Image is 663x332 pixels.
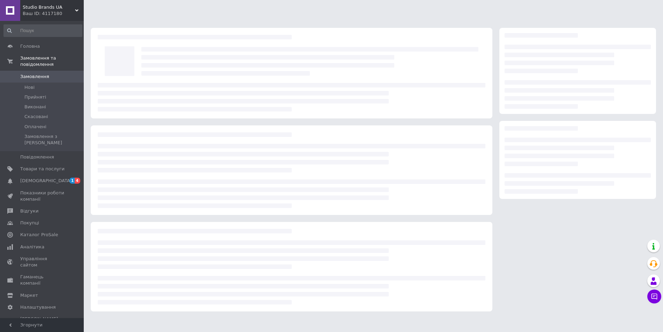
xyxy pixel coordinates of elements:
[69,178,75,184] span: 1
[647,289,661,303] button: Чат з покупцем
[20,232,58,238] span: Каталог ProSale
[20,166,65,172] span: Товари та послуги
[20,43,40,49] span: Головна
[20,292,38,299] span: Маркет
[24,124,46,130] span: Оплачені
[23,4,75,10] span: Studio Brands UA
[24,114,48,120] span: Скасовані
[24,84,35,91] span: Нові
[20,274,65,286] span: Гаманець компанії
[24,94,46,100] span: Прийняті
[20,220,39,226] span: Покупці
[75,178,80,184] span: 4
[20,74,49,80] span: Замовлення
[23,10,84,17] div: Ваш ID: 4117180
[24,104,46,110] span: Виконані
[20,190,65,202] span: Показники роботи компанії
[24,133,82,146] span: Замовлення з [PERSON_NAME]
[20,154,54,160] span: Повідомлення
[20,208,38,214] span: Відгуки
[20,178,72,184] span: [DEMOGRAPHIC_DATA]
[20,244,44,250] span: Аналітика
[3,24,82,37] input: Пошук
[20,256,65,268] span: Управління сайтом
[20,55,84,68] span: Замовлення та повідомлення
[20,304,56,310] span: Налаштування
